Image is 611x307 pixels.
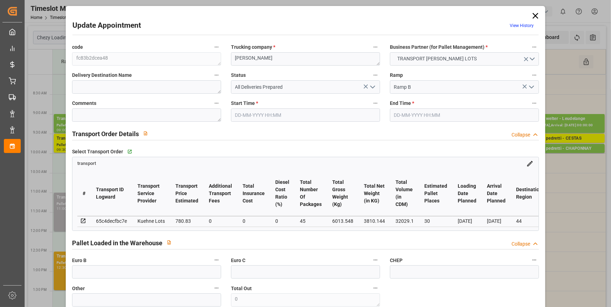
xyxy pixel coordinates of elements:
[212,71,221,80] button: Delivery Destination Name
[364,217,385,225] div: 3810.144
[175,217,198,225] div: 780.83
[237,171,270,216] th: Total Insurance Cost
[270,171,295,216] th: Diesel Cost Ratio (%)
[512,131,530,139] div: Collapse
[390,171,419,216] th: Total Volume (in CDM)
[212,255,221,265] button: Euro B
[209,217,232,225] div: 0
[72,129,139,139] h2: Transport Order Details
[371,255,380,265] button: Euro C
[170,171,204,216] th: Transport Price Estimated
[419,171,452,216] th: Estimated Pallet Places
[394,55,480,62] span: TRANSPORT [PERSON_NAME] LOTS
[77,171,91,216] th: #
[367,82,377,93] button: open menu
[72,238,162,248] h2: Pallet Loaded in the Warehouse
[243,217,265,225] div: 0
[424,217,447,225] div: 30
[371,99,380,108] button: Start Time *
[526,82,536,93] button: open menu
[512,240,530,248] div: Collapse
[390,257,403,264] span: CHEP
[231,293,380,307] textarea: 0
[530,71,539,80] button: Ramp
[395,217,414,225] div: 32029.1
[212,283,221,293] button: Other
[162,236,176,249] button: View description
[231,257,245,264] span: Euro C
[72,285,85,292] span: Other
[72,20,141,31] h2: Update Appointment
[530,99,539,108] button: End Time *
[77,160,96,166] a: transport
[371,283,380,293] button: Total Out
[390,100,414,107] span: End Time
[72,72,132,79] span: Delivery Destination Name
[482,171,511,216] th: Arrival Date Planned
[212,99,221,108] button: Comments
[72,257,86,264] span: Euro B
[275,217,289,225] div: 0
[390,44,488,51] span: Business Partner (for Pallet Management)
[295,171,327,216] th: Total Number Of Packages
[231,80,380,94] input: Type to search/select
[510,23,534,28] a: View History
[132,171,170,216] th: Transport Service Provider
[332,217,353,225] div: 6013.548
[390,108,539,122] input: DD-MM-YYYY HH:MM
[231,100,258,107] span: Start Time
[231,285,252,292] span: Total Out
[458,217,476,225] div: [DATE]
[72,100,96,107] span: Comments
[231,72,246,79] span: Status
[72,44,83,51] span: code
[91,171,132,216] th: Transport ID Logward
[530,255,539,265] button: CHEP
[371,42,380,52] button: Trucking company *
[231,52,380,66] textarea: [PERSON_NAME]
[72,52,221,66] textarea: fc83b2dcea48
[516,217,542,225] div: 44
[390,80,539,94] input: Type to search/select
[72,148,123,155] span: Select Transport Order
[530,42,539,52] button: Business Partner (for Pallet Management) *
[231,44,275,51] span: Trucking company
[371,71,380,80] button: Status
[359,171,390,216] th: Total Net Weight (in KG)
[77,161,96,166] span: transport
[487,217,506,225] div: [DATE]
[390,52,539,66] button: open menu
[390,72,403,79] span: Ramp
[96,217,127,225] div: 65c4decfbc7e
[327,171,359,216] th: Total Gross Weight (Kg)
[139,127,152,140] button: View description
[231,108,380,122] input: DD-MM-YYYY HH:MM
[300,217,322,225] div: 45
[452,171,482,216] th: Loading Date Planned
[212,42,221,52] button: code
[137,217,165,225] div: Kuehne Lots
[511,171,547,216] th: Destination Region
[204,171,237,216] th: Additional Transport Fees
